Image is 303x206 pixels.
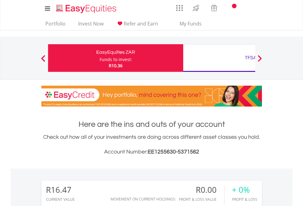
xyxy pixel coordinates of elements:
img: EasyEquities_Logo.png [55,4,119,14]
img: thrive-v2.svg [191,3,201,13]
div: Funds to invest: [100,56,132,63]
div: Movement on Current Holdings: [111,197,176,201]
div: Check out how all of your investments are doing across different asset classes you hold. [41,133,262,156]
button: Next [254,58,266,64]
a: Portfolio [43,21,68,30]
div: Profit & Loss Value [179,197,224,201]
span: R10.36 [109,63,123,68]
a: Home page [54,2,119,14]
div: R0.00 [179,185,224,194]
a: AppsGrid [172,2,187,11]
img: grid-menu-icon.svg [176,5,183,11]
a: Invest Now [76,21,106,30]
img: EasyCredit Promotion Banner [41,86,262,107]
span: My Funds [171,20,211,28]
div: R16.47 [46,185,75,194]
a: Refer and Earn [114,21,161,30]
img: vouchers-v2.svg [209,3,219,13]
button: Previous [37,58,49,64]
a: Notifications [223,2,239,14]
div: CURRENT VALUE [46,197,75,201]
a: FAQ's and Support [239,2,254,14]
div: + 0% [232,185,257,194]
span: Refer and Earn [124,20,158,27]
div: EasyEquities ZAR [52,48,180,56]
h1: Here are the ins and outs of your account [41,119,262,130]
span: EE1255630-5371562 [148,149,199,155]
a: My Profile [254,2,270,15]
h3: Account Number: [41,148,262,156]
div: Profit & Loss [232,197,257,201]
a: Vouchers [205,2,223,13]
